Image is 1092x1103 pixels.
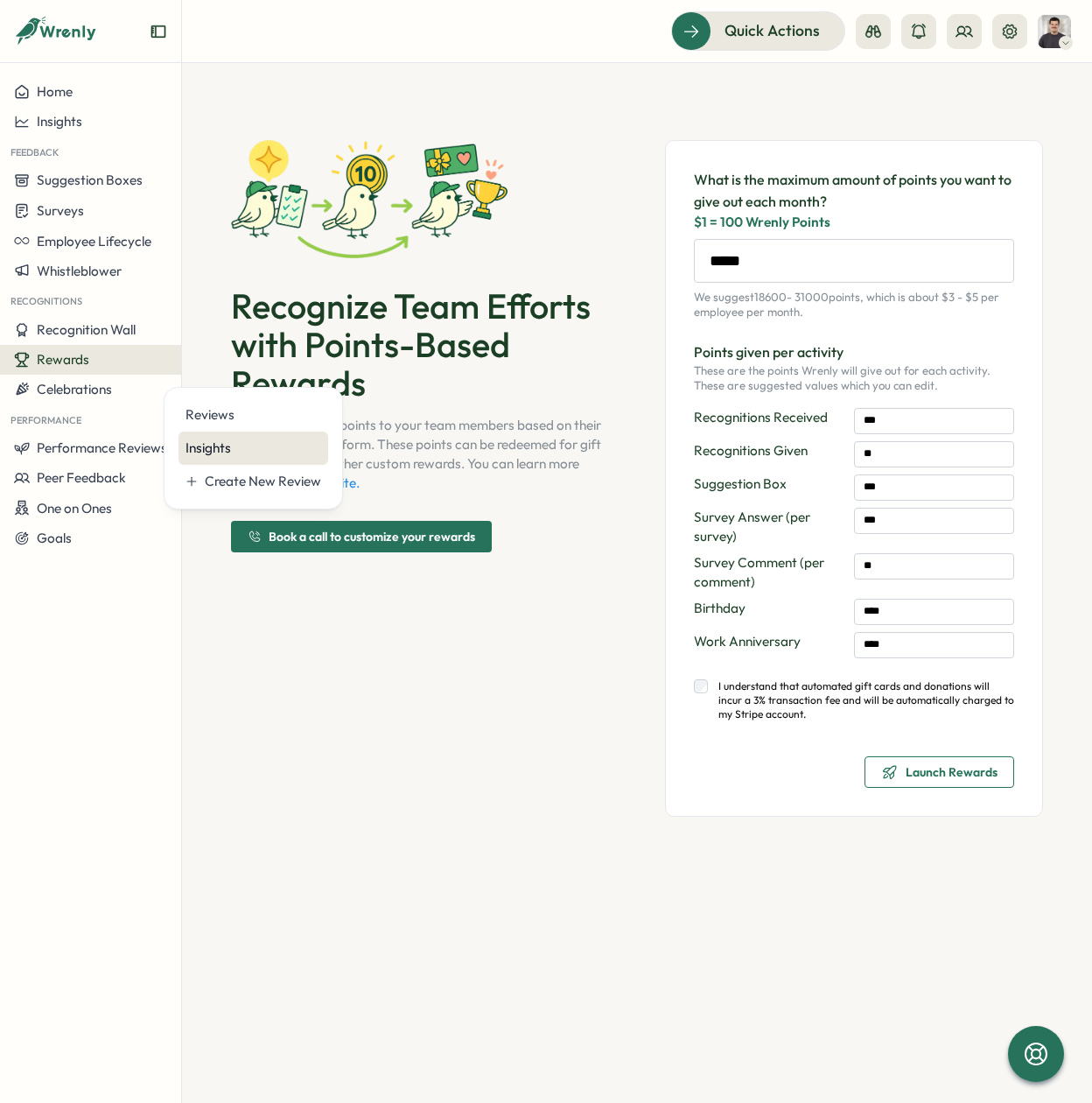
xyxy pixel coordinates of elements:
button: Quick Actions [671,11,845,50]
span: Survey Answer (per survey) [694,508,854,546]
span: Recognition Wall [37,321,136,338]
img: Simon Head [1038,15,1071,48]
a: Reviews [178,398,328,432]
span: Work Anniversary [694,632,854,658]
span: Whistleblower [37,263,122,279]
span: Home [37,83,73,100]
p: Recognize Team Efforts with Points-Based Rewards [231,286,609,402]
p: These are the points Wrenly will give out for each activity. These are suggested values which you... [694,363,1014,394]
span: Insights [37,113,82,130]
span: Peer Feedback [37,469,126,486]
span: Birthday [694,599,854,625]
span: Suggestion Boxes [37,172,143,188]
p: We suggest 18600 - 31000 points, which is about $3 - $5 per employee per month. [694,290,1014,320]
span: Book a call to customize your rewards [269,530,475,543]
span: Recognitions Given [694,441,854,467]
div: Create New Review [205,472,321,491]
span: One on Ones [37,500,112,516]
button: Expand sidebar [150,23,167,40]
span: Suggestion Box [694,474,854,501]
button: Launch Rewards [864,756,1014,788]
p: Wrenly will reward points to your team members based on their activity on the platform. These poi... [231,416,609,493]
div: Reviews [185,405,321,425]
span: Recognitions Received [694,408,854,434]
span: Survey Comment (per comment) [694,553,854,592]
button: Create New Review [178,465,328,498]
a: Insights [178,432,328,465]
button: Book a call to customize your rewards [231,521,492,552]
span: What is the maximum amount of points you want to give out each month? [694,169,1014,213]
span: $1 = 100 Wrenly Points [694,213,1014,232]
span: Rewards [37,351,89,368]
p: Points given per activity [694,341,1014,363]
span: Quick Actions [724,19,820,42]
div: Insights [185,439,321,458]
span: Performance Reviews [37,439,167,456]
label: I understand that automated gift cards and donations will incur a 3% transaction fee and will be ... [708,679,1014,721]
span: Employee Lifecycle [37,233,151,249]
span: Launch Rewards [906,766,997,778]
span: Celebrations [37,381,112,397]
span: Surveys [37,202,84,219]
span: Goals [37,530,72,546]
img: Wrenly Rewards Explained [231,140,511,258]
